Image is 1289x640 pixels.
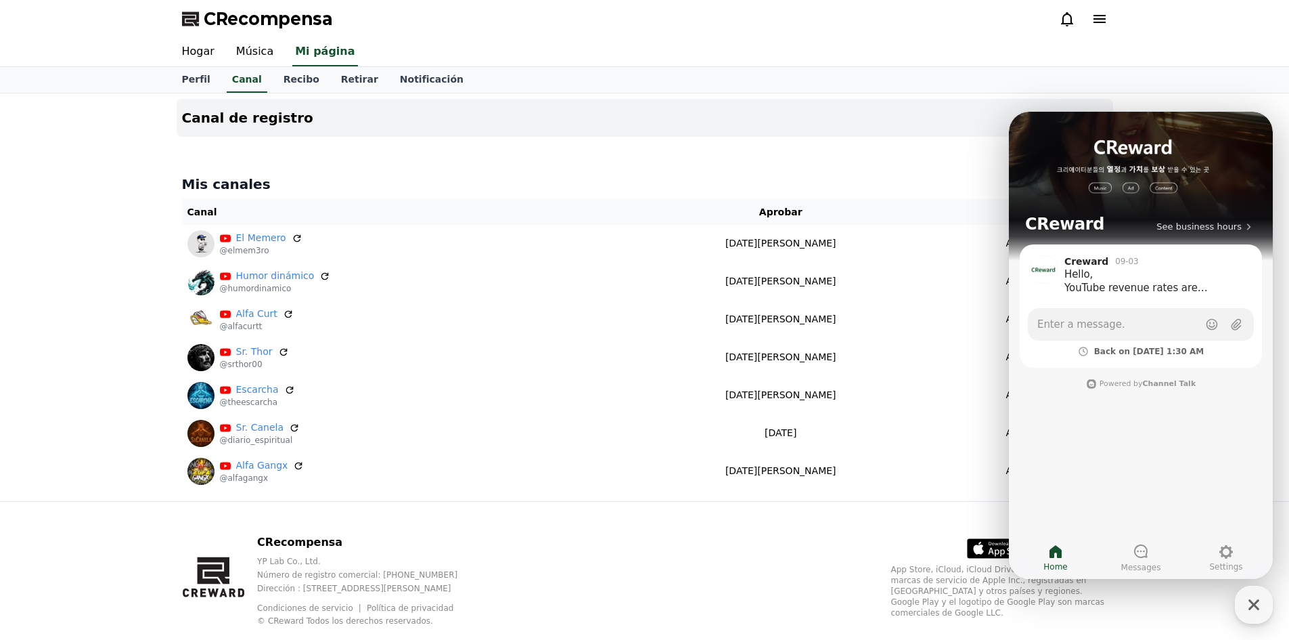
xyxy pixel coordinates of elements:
a: Música [225,38,284,66]
font: Sr. Canela [236,422,284,433]
a: Sr. Thor [236,345,273,359]
a: Hogar [171,38,225,66]
font: [DATE] [765,427,796,438]
a: Perfil [171,67,221,93]
font: Escarcha [236,384,279,395]
font: @srthor00 [220,360,263,369]
a: Canal [227,67,267,93]
font: © CReward Todos los derechos reservados. [257,616,433,626]
font: Aprobar [759,207,802,217]
a: Notificación [389,67,474,93]
font: [DATE][PERSON_NAME] [725,238,836,249]
a: Mi página [292,38,357,66]
font: YP Lab Co., Ltd. [257,557,321,566]
font: Número de registro comercial: [PHONE_NUMBER] [257,570,457,580]
font: Canal de registro [182,110,313,126]
a: CRecompensa [182,8,332,30]
font: Aprobado [1006,389,1051,400]
a: Escarcha [236,383,279,397]
font: Humor dinámico [236,270,315,281]
font: CRecompensa [204,9,332,28]
font: Canal [232,74,262,85]
font: Mi página [295,45,355,58]
font: Mis canales [182,176,271,192]
font: @humordinamico [220,284,292,293]
img: Alfa Gangx [187,458,214,485]
font: Aprobado [1006,276,1051,286]
font: Notificación [400,74,463,85]
font: Perfil [182,74,210,85]
font: [DATE][PERSON_NAME] [725,465,836,476]
font: Recibo [284,74,319,85]
font: El Memero [236,232,286,243]
font: [DATE][PERSON_NAME] [725,389,836,400]
font: Condiciones de servicio [257,603,353,613]
a: Retirar [330,67,389,93]
button: Canal de registro [177,99,1113,137]
font: [DATE][PERSON_NAME] [725,314,836,324]
img: Sr. Canela [187,420,214,447]
font: @diario_espiritual [220,435,293,445]
font: Aprobado [1006,238,1051,249]
font: App Store, iCloud, iCloud Drive y iTunes Store son marcas de servicio de Apple Inc., registradas ... [891,565,1105,618]
img: Humor dinámico [187,268,214,295]
font: Aprobado [1006,427,1051,438]
font: Hogar [182,45,214,58]
img: Alfa Curt [187,306,214,333]
font: Dirección : [STREET_ADDRESS][PERSON_NAME] [257,584,451,593]
a: Condiciones de servicio [257,603,363,613]
font: @theescarcha [220,398,278,407]
font: Alfa Curt [236,308,277,319]
a: Recibo [273,67,330,93]
img: Sr. Thor [187,344,214,371]
a: Alfa Curt [236,307,277,321]
font: CRecompensa [257,536,342,549]
a: Humor dinámico [236,269,315,283]
font: @alfagangx [220,473,269,483]
font: Aprobado [1006,465,1051,476]
font: @alfacurtt [220,322,263,331]
img: El Memero [187,230,214,257]
iframe: Channel chat [1009,112,1273,579]
font: Sr. Thor [236,346,273,357]
a: El Memero [236,231,286,245]
font: [DATE][PERSON_NAME] [725,276,836,286]
font: Aprobado [1006,314,1051,324]
font: Alfa Gangx [236,460,288,471]
a: Política de privacidad [367,603,453,613]
font: Música [236,45,273,58]
font: @elmem3ro [220,246,269,255]
font: Retirar [341,74,378,85]
font: Canal [187,207,217,217]
font: Aprobado [1006,351,1051,362]
a: Sr. Canela [236,421,284,435]
font: [DATE][PERSON_NAME] [725,351,836,362]
img: Escarcha [187,382,214,409]
a: Alfa Gangx [236,458,288,473]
